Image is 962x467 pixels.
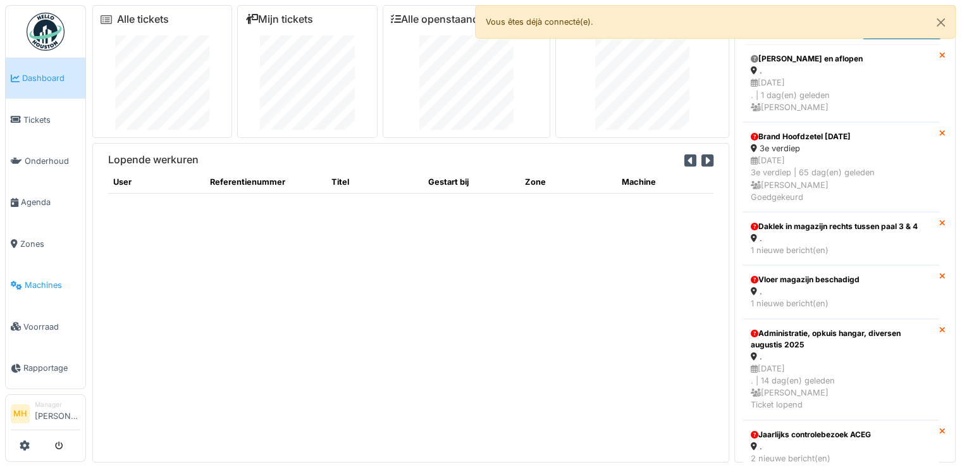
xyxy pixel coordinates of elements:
a: Administratie, opkuis hangar, diversen augustis 2025 . [DATE]. | 14 dag(en) geleden [PERSON_NAME]... [743,319,939,420]
div: [DATE] 3e verdiep | 65 dag(en) geleden [PERSON_NAME] Goedgekeurd [751,154,931,203]
div: Daklek in magazijn rechts tussen paal 3 & 4 [751,221,931,232]
span: Machines [25,279,80,291]
div: 1 nieuwe bericht(en) [751,244,931,256]
a: Vloer magazijn beschadigd . 1 nieuwe bericht(en) [743,265,939,318]
a: [PERSON_NAME] en aflopen . [DATE]. | 1 dag(en) geleden [PERSON_NAME] [743,44,939,122]
div: 2 nieuwe bericht(en) [751,452,931,464]
a: Onderhoud [6,140,85,182]
a: Brand Hoofdzetel [DATE] 3e verdiep [DATE]3e verdiep | 65 dag(en) geleden [PERSON_NAME]Goedgekeurd [743,122,939,212]
a: Agenda [6,182,85,223]
th: Gestart bij [423,171,520,194]
li: [PERSON_NAME] [35,400,80,427]
a: Tickets [6,99,85,140]
img: Badge_color-CXgf-gQk.svg [27,13,65,51]
span: Dashboard [22,72,80,84]
span: Voorraad [23,321,80,333]
div: [DATE] . | 1 dag(en) geleden [PERSON_NAME] [751,77,931,113]
div: Vous êtes déjà connecté(e). [475,5,956,39]
span: Onderhoud [25,155,80,167]
a: Rapportage [6,347,85,389]
span: translation missing: nl.shared.user [113,177,132,187]
a: Machines [6,265,85,306]
a: Voorraad [6,306,85,347]
div: Vloer magazijn beschadigd [751,274,931,285]
a: Alle openstaande taken [391,13,514,25]
th: Machine [617,171,713,194]
a: Zones [6,223,85,265]
div: Brand Hoofdzetel [DATE] [751,131,931,142]
div: . [751,285,931,297]
th: Referentienummer [205,171,326,194]
div: 1 nieuwe bericht(en) [751,297,931,309]
th: Zone [520,171,617,194]
a: Mijn tickets [245,13,313,25]
button: Close [927,6,955,39]
div: 3e verdiep [751,142,931,154]
th: Titel [326,171,423,194]
a: Daklek in magazijn rechts tussen paal 3 & 4 . 1 nieuwe bericht(en) [743,212,939,265]
a: Alle tickets [117,13,169,25]
div: . [751,440,931,452]
h6: Lopende werkuren [108,154,199,166]
span: Zones [20,238,80,250]
a: MH Manager[PERSON_NAME] [11,400,80,430]
div: Jaarlijks controlebezoek ACEG [751,429,931,440]
span: Tickets [23,114,80,126]
div: . [751,232,931,244]
div: [PERSON_NAME] en aflopen [751,53,931,65]
div: Administratie, opkuis hangar, diversen augustis 2025 [751,328,931,351]
div: . [751,65,931,77]
div: [DATE] . | 14 dag(en) geleden [PERSON_NAME] Ticket lopend [751,363,931,411]
span: Rapportage [23,362,80,374]
div: . [751,351,931,363]
a: Dashboard [6,58,85,99]
div: Manager [35,400,80,409]
span: Agenda [21,196,80,208]
li: MH [11,404,30,423]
